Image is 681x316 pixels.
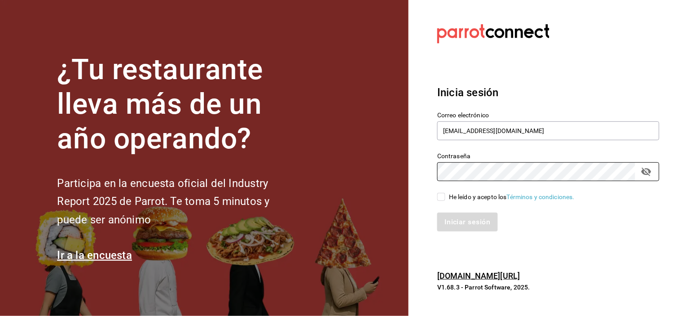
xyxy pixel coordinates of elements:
[57,174,299,229] h2: Participa en la encuesta oficial del Industry Report 2025 de Parrot. Te toma 5 minutos y puede se...
[639,164,654,179] button: passwordField
[449,192,575,202] div: He leído y acepto los
[437,112,659,119] label: Correo electrónico
[437,271,520,280] a: [DOMAIN_NAME][URL]
[57,53,299,156] h1: ¿Tu restaurante lleva más de un año operando?
[437,85,659,101] h3: Inicia sesión
[437,283,659,292] p: V1.68.3 - Parrot Software, 2025.
[437,121,659,140] input: Ingresa tu correo electrónico
[437,153,659,160] label: Contraseña
[57,249,132,262] a: Ir a la encuesta
[507,193,575,200] a: Términos y condiciones.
